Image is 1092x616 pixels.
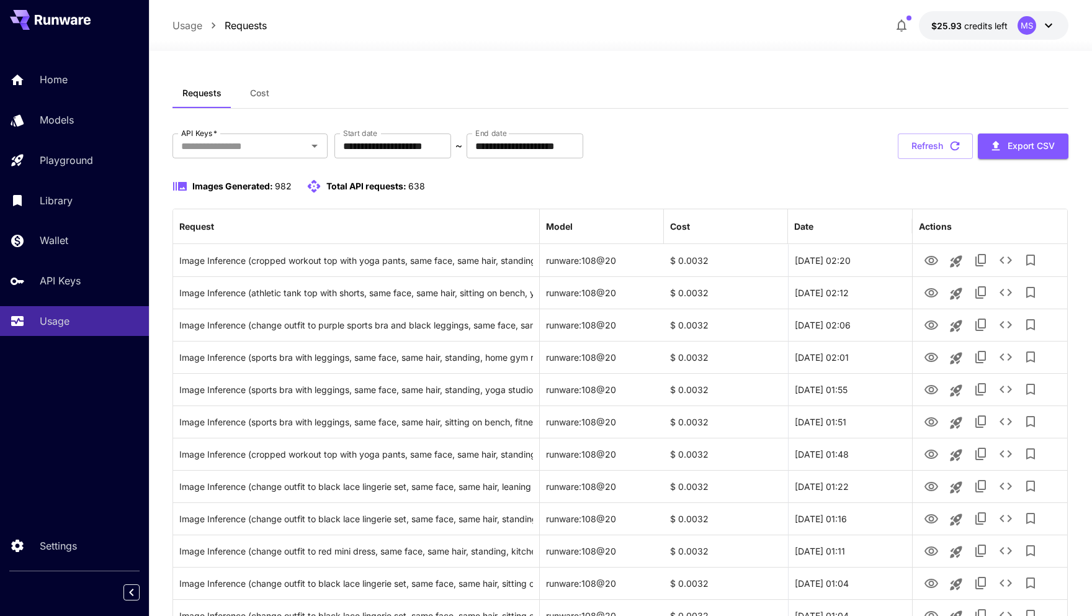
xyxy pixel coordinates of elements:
[250,88,269,99] span: Cost
[540,373,664,405] div: runware:108@20
[993,345,1018,369] button: See details
[179,245,533,276] div: Click to copy prompt
[540,535,664,567] div: runware:108@20
[919,11,1068,40] button: $25.9276MS
[919,538,944,563] button: View Image
[475,128,506,138] label: End date
[788,438,912,470] div: 27 Aug, 2025 01:48
[670,221,690,232] div: Cost
[788,341,912,373] div: 27 Aug, 2025 02:01
[1018,474,1043,499] button: Add to library
[225,18,267,33] a: Requests
[664,309,788,341] div: $ 0.0032
[179,471,533,502] div: Click to copy prompt
[944,410,969,435] button: Launch in playground
[969,377,993,402] button: Copy TaskUUID
[993,409,1018,434] button: See details
[919,376,944,402] button: View Image
[788,405,912,438] div: 27 Aug, 2025 01:51
[179,406,533,438] div: Click to copy prompt
[540,470,664,502] div: runware:108@20
[969,506,993,531] button: Copy TaskUUID
[993,442,1018,466] button: See details
[1018,506,1043,531] button: Add to library
[179,438,533,470] div: Click to copy prompt
[123,584,140,600] button: Collapse sidebar
[964,20,1008,31] span: credits left
[275,181,292,191] span: 982
[179,309,533,341] div: Click to copy prompt
[993,474,1018,499] button: See details
[664,244,788,276] div: $ 0.0032
[664,470,788,502] div: $ 0.0032
[326,181,406,191] span: Total API requests:
[919,473,944,499] button: View Image
[172,18,202,33] p: Usage
[919,279,944,305] button: View Image
[40,193,73,208] p: Library
[1018,571,1043,596] button: Add to library
[540,567,664,599] div: runware:108@20
[179,277,533,309] div: Click to copy prompt
[944,314,969,338] button: Launch in playground
[788,502,912,535] div: 27 Aug, 2025 01:16
[919,409,944,434] button: View Image
[993,506,1018,531] button: See details
[1018,16,1036,35] div: MS
[181,128,217,138] label: API Keys
[969,474,993,499] button: Copy TaskUUID
[944,540,969,564] button: Launch in playground
[540,438,664,470] div: runware:108@20
[969,442,993,466] button: Copy TaskUUID
[944,507,969,532] button: Launch in playground
[944,475,969,500] button: Launch in playground
[993,248,1018,273] button: See details
[794,221,813,232] div: Date
[179,221,214,232] div: Request
[40,538,77,553] p: Settings
[664,373,788,405] div: $ 0.0032
[944,346,969,371] button: Launch in playground
[40,72,68,87] p: Home
[540,244,664,276] div: runware:108@20
[788,535,912,567] div: 27 Aug, 2025 01:11
[133,581,149,604] div: Collapse sidebar
[1018,538,1043,563] button: Add to library
[993,312,1018,337] button: See details
[455,138,462,153] p: ~
[788,470,912,502] div: 27 Aug, 2025 01:22
[788,567,912,599] div: 27 Aug, 2025 01:04
[172,18,267,33] nav: breadcrumb
[919,247,944,273] button: View Image
[179,568,533,599] div: Click to copy prompt
[664,535,788,567] div: $ 0.0032
[919,344,944,369] button: View Image
[40,153,93,168] p: Playground
[944,572,969,597] button: Launch in playground
[969,345,993,369] button: Copy TaskUUID
[408,181,425,191] span: 638
[969,248,993,273] button: Copy TaskUUID
[306,137,323,155] button: Open
[546,221,573,232] div: Model
[1018,280,1043,305] button: Add to library
[931,20,964,31] span: $25.93
[1018,248,1043,273] button: Add to library
[40,273,81,288] p: API Keys
[993,280,1018,305] button: See details
[1018,377,1043,402] button: Add to library
[993,377,1018,402] button: See details
[1018,312,1043,337] button: Add to library
[40,314,69,328] p: Usage
[993,538,1018,563] button: See details
[919,312,944,337] button: View Image
[788,244,912,276] div: 27 Aug, 2025 02:20
[540,341,664,373] div: runware:108@20
[664,341,788,373] div: $ 0.0032
[664,405,788,438] div: $ 0.0032
[540,276,664,309] div: runware:108@20
[993,571,1018,596] button: See details
[179,535,533,567] div: Click to copy prompt
[944,281,969,306] button: Launch in playground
